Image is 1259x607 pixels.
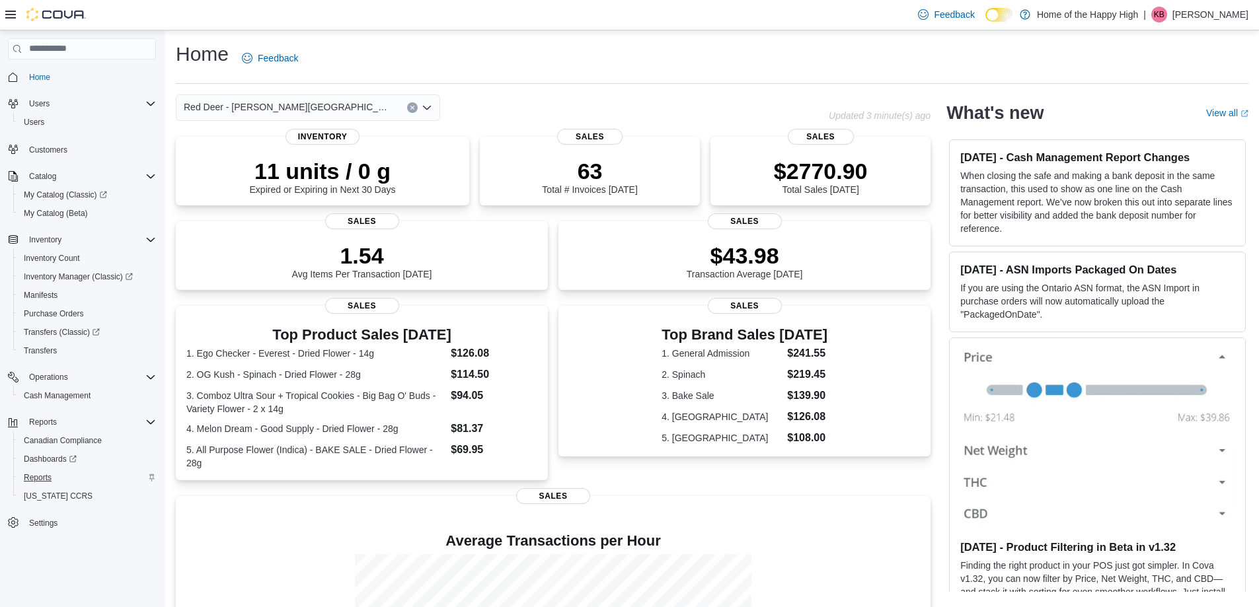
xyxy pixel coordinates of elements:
[13,204,161,223] button: My Catalog (Beta)
[960,263,1235,276] h3: [DATE] - ASN Imports Packaged On Dates
[24,308,84,319] span: Purchase Orders
[1143,7,1146,22] p: |
[24,69,156,85] span: Home
[960,151,1235,164] h3: [DATE] - Cash Management Report Changes
[13,450,161,468] a: Dashboards
[24,190,107,200] span: My Catalog (Classic)
[407,102,418,113] button: Clear input
[19,388,156,404] span: Cash Management
[176,41,229,67] h1: Home
[934,8,974,21] span: Feedback
[292,242,432,269] p: 1.54
[19,114,50,130] a: Users
[24,141,156,157] span: Customers
[542,158,637,195] div: Total # Invoices [DATE]
[24,515,63,531] a: Settings
[24,69,56,85] a: Home
[787,345,827,361] dd: $241.55
[186,443,445,470] dt: 5. All Purpose Flower (Indica) - BAKE SALE - Dried Flower - 28g
[3,231,161,249] button: Inventory
[186,389,445,415] dt: 3. Comboz Ultra Sour + Tropical Cookies - Big Bag O' Buds - Variety Flower - 2 x 14g
[19,306,156,322] span: Purchase Orders
[258,52,298,65] span: Feedback
[516,488,590,504] span: Sales
[451,421,537,437] dd: $81.37
[184,99,394,115] span: Red Deer - [PERSON_NAME][GEOGRAPHIC_DATA] - Fire & Flower
[913,1,979,28] a: Feedback
[557,129,623,145] span: Sales
[451,442,537,458] dd: $69.95
[708,213,782,229] span: Sales
[3,67,161,87] button: Home
[29,171,56,182] span: Catalog
[787,430,827,446] dd: $108.00
[24,168,156,184] span: Catalog
[19,187,156,203] span: My Catalog (Classic)
[24,414,62,430] button: Reports
[8,62,156,567] nav: Complex example
[542,158,637,184] p: 63
[451,345,537,361] dd: $126.08
[19,114,156,130] span: Users
[19,205,93,221] a: My Catalog (Beta)
[19,451,156,467] span: Dashboards
[29,417,57,427] span: Reports
[774,158,868,195] div: Total Sales [DATE]
[250,158,396,184] p: 11 units / 0 g
[19,269,156,285] span: Inventory Manager (Classic)
[3,167,161,186] button: Catalog
[946,102,1044,124] h2: What's new
[24,96,55,112] button: Users
[29,518,57,528] span: Settings
[451,388,537,404] dd: $94.05
[29,372,68,382] span: Operations
[662,327,827,343] h3: Top Brand Sales [DATE]
[24,327,100,338] span: Transfers (Classic)
[960,169,1235,235] p: When closing the safe and making a bank deposit in the same transaction, this used to show as one...
[325,213,399,229] span: Sales
[24,472,52,483] span: Reports
[19,433,156,448] span: Canadian Compliance
[286,129,360,145] span: Inventory
[13,468,161,487] button: Reports
[13,323,161,341] a: Transfers (Classic)
[774,158,868,184] p: $2770.90
[13,487,161,505] button: [US_STATE] CCRS
[662,389,782,402] dt: 3. Bake Sale
[29,72,50,83] span: Home
[662,368,782,381] dt: 2. Spinach
[19,324,156,340] span: Transfers (Classic)
[237,45,303,71] a: Feedback
[662,431,782,445] dt: 5. [GEOGRAPHIC_DATA]
[687,242,803,279] div: Transaction Average [DATE]
[13,249,161,268] button: Inventory Count
[24,435,102,446] span: Canadian Compliance
[24,369,73,385] button: Operations
[24,271,133,282] span: Inventory Manager (Classic)
[24,232,156,248] span: Inventory
[24,345,57,356] span: Transfers
[24,96,156,112] span: Users
[19,343,62,359] a: Transfers
[19,433,107,448] a: Canadian Compliance
[788,129,854,145] span: Sales
[24,414,156,430] span: Reports
[787,367,827,382] dd: $219.45
[19,451,82,467] a: Dashboards
[19,470,57,485] a: Reports
[13,341,161,360] button: Transfers
[19,488,156,504] span: Washington CCRS
[29,234,61,245] span: Inventory
[24,290,57,301] span: Manifests
[24,117,44,127] span: Users
[1154,7,1164,22] span: KB
[422,102,432,113] button: Open list of options
[186,368,445,381] dt: 2. OG Kush - Spinach - Dried Flower - 28g
[19,287,156,303] span: Manifests
[186,347,445,360] dt: 1. Ego Checker - Everest - Dried Flower - 14g
[19,287,63,303] a: Manifests
[3,513,161,532] button: Settings
[19,343,156,359] span: Transfers
[1037,7,1138,22] p: Home of the Happy High
[3,368,161,386] button: Operations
